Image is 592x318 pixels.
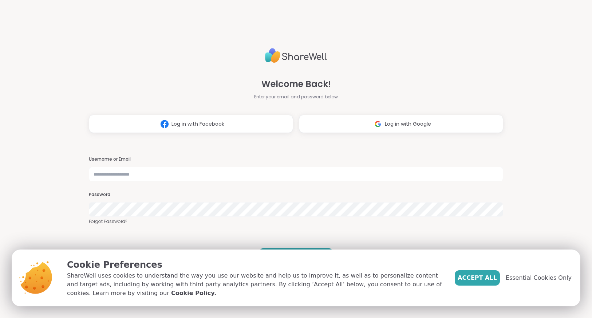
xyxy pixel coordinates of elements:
[89,218,503,225] a: Forgot Password?
[265,45,327,66] img: ShareWell Logo
[385,120,431,128] span: Log in with Google
[254,94,338,100] span: Enter your email and password below
[371,117,385,131] img: ShareWell Logomark
[299,115,503,133] button: Log in with Google
[89,156,503,162] h3: Username or Email
[67,271,443,298] p: ShareWell uses cookies to understand the way you use our website and help us to improve it, as we...
[171,120,224,128] span: Log in with Facebook
[458,274,497,282] span: Accept All
[506,274,572,282] span: Essential Cookies Only
[89,115,293,133] button: Log in with Facebook
[171,289,216,298] a: Cookie Policy.
[261,78,331,91] span: Welcome Back!
[158,117,171,131] img: ShareWell Logomark
[67,258,443,271] p: Cookie Preferences
[259,248,333,263] button: LOG IN
[455,270,500,286] button: Accept All
[89,192,503,198] h3: Password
